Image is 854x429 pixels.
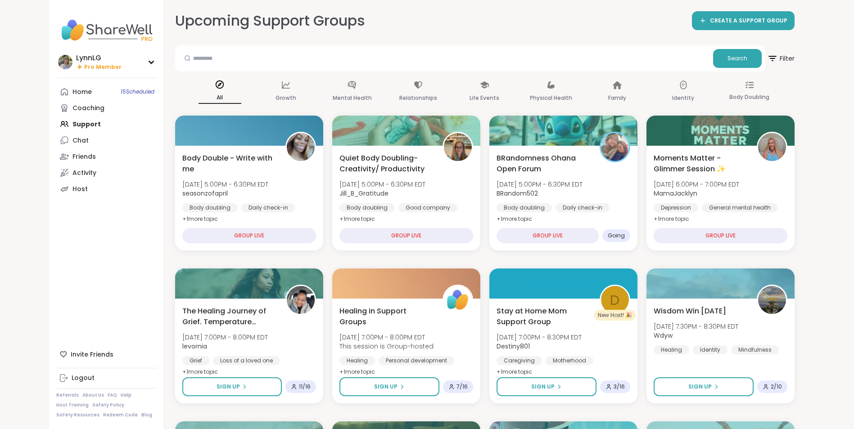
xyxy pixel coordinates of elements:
span: CREATE A SUPPORT GROUP [710,17,787,25]
p: Growth [276,93,296,103]
span: Sign Up [531,383,555,391]
img: BRandom502 [601,133,629,161]
div: Daily check-in [556,203,610,212]
img: Wdyw [758,286,786,314]
b: Jill_B_Gratitude [339,189,389,198]
span: Filter [767,48,795,69]
img: MamaJacklyn [758,133,786,161]
div: Home [72,88,92,97]
div: Motherhood [546,356,593,365]
span: 2 / 10 [771,383,782,390]
b: BRandom502 [497,189,538,198]
span: [DATE] 5:00PM - 6:30PM EDT [182,180,268,189]
div: New Host! 🎉 [594,310,636,321]
a: Logout [56,370,157,386]
span: BRandomness Ohana Open Forum [497,153,590,174]
span: Healing in Support Groups [339,306,433,327]
div: GROUP LIVE [182,228,316,243]
div: GROUP LIVE [339,228,473,243]
div: Logout [72,374,95,383]
a: Safety Policy [92,402,124,408]
div: LynnLG [76,53,122,63]
p: Relationships [399,93,437,103]
b: MamaJacklyn [654,189,697,198]
span: [DATE] 7:00PM - 8:30PM EDT [497,333,582,342]
button: Sign Up [654,377,754,396]
span: Pro Member [84,63,122,71]
a: Host Training [56,402,89,408]
div: Personal development [379,356,454,365]
a: Chat [56,132,157,148]
a: Home15Scheduled [56,84,157,100]
div: Body doubling [497,203,552,212]
img: Jill_B_Gratitude [444,133,472,161]
div: Good company [398,203,457,212]
span: [DATE] 5:00PM - 6:30PM EDT [339,180,425,189]
p: Body Doubling [729,92,769,103]
p: Life Events [470,93,499,103]
span: Stay at Home Mom Support Group [497,306,590,327]
span: [DATE] 6:00PM - 7:00PM EDT [654,180,739,189]
span: [DATE] 5:00PM - 6:30PM EDT [497,180,583,189]
p: Family [608,93,626,103]
a: Blog [141,412,152,418]
a: FAQ [108,392,117,398]
div: Caregiving [497,356,542,365]
a: CREATE A SUPPORT GROUP [692,11,795,30]
a: Coaching [56,100,157,116]
div: Invite Friends [56,346,157,362]
button: Sign Up [497,377,596,396]
img: levornia [287,286,315,314]
span: Moments Matter - Glimmer Session ✨ [654,153,747,174]
span: [DATE] 7:00PM - 8:00PM EDT [339,333,434,342]
span: The Healing Journey of Grief. Temperature Check. [182,306,276,327]
div: Healing [339,356,375,365]
button: Filter [767,45,795,71]
div: General mental health [702,203,778,212]
span: Quiet Body Doubling- Creativity/ Productivity [339,153,433,174]
span: Sign Up [374,383,398,391]
div: Grief [182,356,209,365]
div: GROUP LIVE [497,228,599,243]
span: Sign Up [688,383,712,391]
div: Host [72,185,88,194]
span: Sign Up [217,383,240,391]
span: 11 / 16 [299,383,311,390]
span: Search [727,54,747,63]
button: Sign Up [339,377,439,396]
div: Activity [72,169,96,178]
p: All [199,92,241,104]
p: Mental Health [333,93,372,103]
b: Destiny801 [497,342,530,351]
p: Physical Health [530,93,572,103]
div: Daily check-in [241,203,295,212]
b: Wdyw [654,331,673,340]
a: Activity [56,165,157,181]
div: Chat [72,136,89,145]
a: Friends [56,148,157,165]
span: This session is Group-hosted [339,342,434,351]
span: Body Double - Write with me [182,153,276,174]
span: D [610,290,619,311]
span: Wisdom Win [DATE] [654,306,726,317]
div: Friends [72,152,96,161]
div: Identity [693,345,727,354]
a: About Us [82,392,104,398]
a: Help [121,392,131,398]
a: Referrals [56,392,79,398]
div: Depression [654,203,698,212]
span: Going [608,232,625,239]
a: Host [56,181,157,197]
b: levornia [182,342,207,351]
span: 7 / 16 [456,383,468,390]
div: GROUP LIVE [654,228,787,243]
div: Body doubling [182,203,238,212]
p: Identity [672,93,694,103]
img: ShareWell [444,286,472,314]
h2: Upcoming Support Groups [175,11,365,31]
img: ShareWell Nav Logo [56,14,157,46]
button: Sign Up [182,377,282,396]
span: [DATE] 7:00PM - 8:00PM EDT [182,333,268,342]
img: seasonzofapril [287,133,315,161]
button: Search [713,49,762,68]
